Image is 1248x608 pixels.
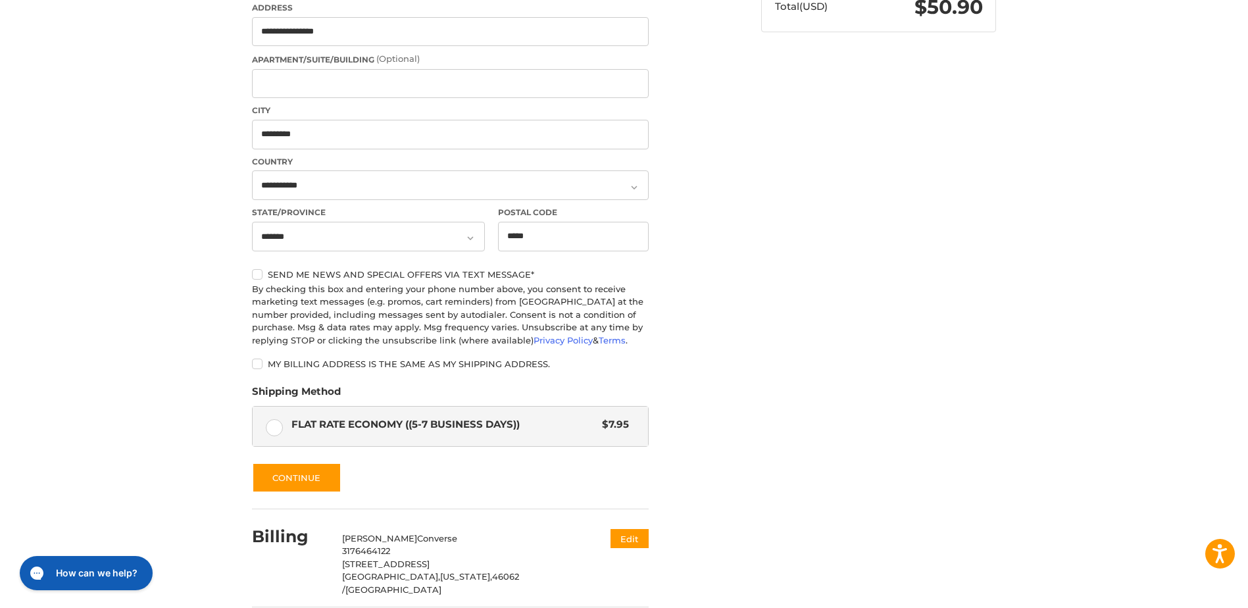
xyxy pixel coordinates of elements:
[13,551,157,595] iframe: Gorgias live chat messenger
[291,417,596,432] span: Flat Rate Economy ((5-7 Business Days))
[342,533,417,544] span: [PERSON_NAME]
[252,207,485,218] label: State/Province
[599,335,626,345] a: Terms
[252,283,649,347] div: By checking this box and entering your phone number above, you consent to receive marketing text ...
[342,571,440,582] span: [GEOGRAPHIC_DATA],
[345,584,441,595] span: [GEOGRAPHIC_DATA]
[252,105,649,116] label: City
[252,269,649,280] label: Send me news and special offers via text message*
[611,529,649,548] button: Edit
[498,207,649,218] label: Postal Code
[440,571,492,582] span: [US_STATE],
[252,156,649,168] label: Country
[342,559,430,569] span: [STREET_ADDRESS]
[252,526,329,547] h2: Billing
[342,545,390,556] span: 3176464122
[252,359,649,369] label: My billing address is the same as my shipping address.
[534,335,593,345] a: Privacy Policy
[252,53,649,66] label: Apartment/Suite/Building
[252,384,341,405] legend: Shipping Method
[376,53,420,64] small: (Optional)
[342,571,519,595] span: 46062 /
[595,417,629,432] span: $7.95
[252,463,341,493] button: Continue
[417,533,457,544] span: Converse
[252,2,649,14] label: Address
